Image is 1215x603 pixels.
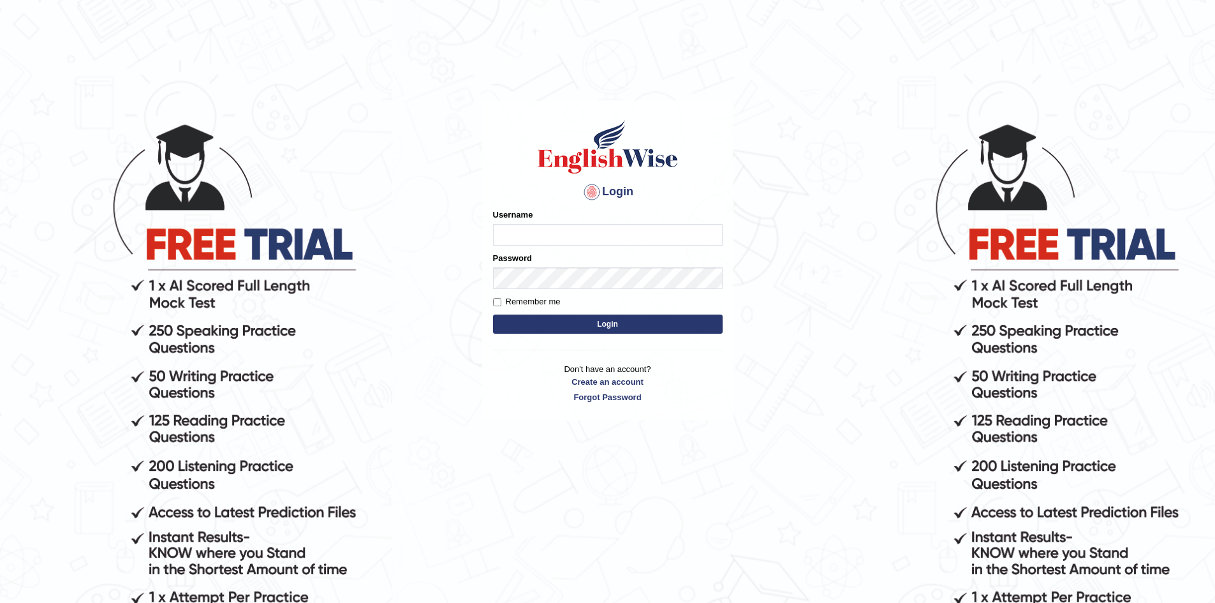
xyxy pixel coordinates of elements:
input: Remember me [493,298,501,306]
h4: Login [493,182,723,202]
button: Login [493,315,723,334]
label: Username [493,209,533,221]
p: Don't have an account? [493,363,723,403]
label: Remember me [493,295,561,308]
label: Password [493,252,532,264]
a: Create an account [493,376,723,388]
img: Logo of English Wise sign in for intelligent practice with AI [535,118,681,175]
a: Forgot Password [493,391,723,403]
